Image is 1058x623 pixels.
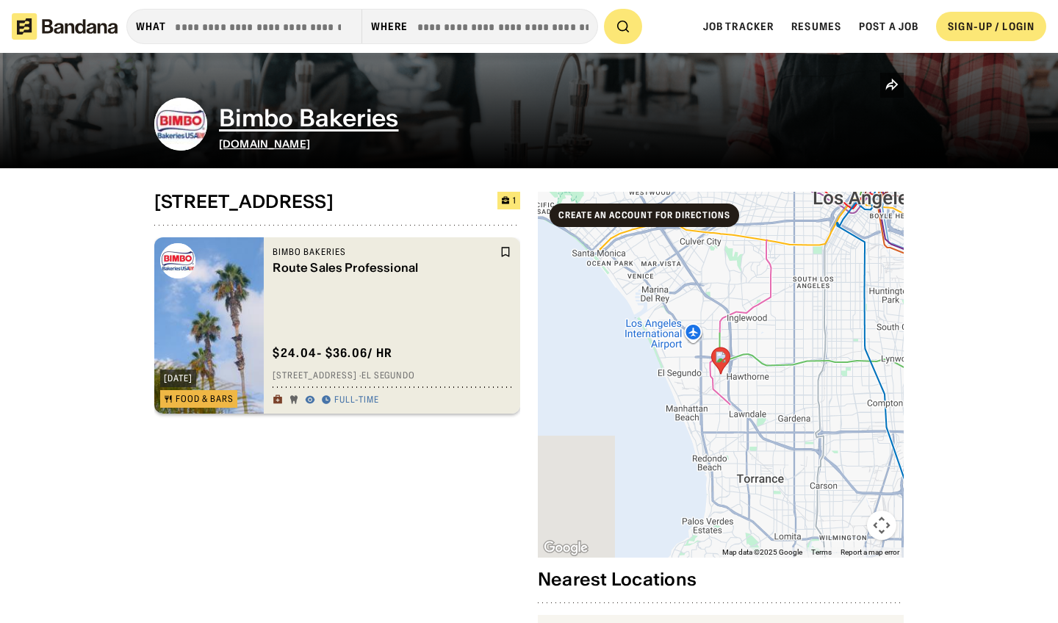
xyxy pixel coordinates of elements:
a: Bimbo Bakeries [219,104,904,132]
div: Bimbo Bakeries [273,246,497,258]
a: Report a map error [841,548,899,556]
div: Where [371,20,409,33]
div: [DATE] [164,374,192,383]
a: Terms (opens in new tab) [811,548,832,556]
div: Nearest Locations [538,569,904,591]
div: 1 [513,196,517,205]
a: [DOMAIN_NAME] [219,137,310,151]
a: Open this area in Google Maps (opens a new window) [541,539,590,558]
img: Bimbo Bakeries logo [154,98,207,151]
div: Full-time [334,394,379,406]
div: [STREET_ADDRESS] [154,192,334,213]
div: $ 24.04 - $36.06 / hr [273,345,392,361]
button: Map camera controls [867,511,896,540]
div: what [136,20,166,33]
div: [STREET_ADDRESS] · El Segundo [273,370,511,381]
div: Food & Bars [176,395,234,403]
img: Bimbo Bakeries logo [160,243,195,278]
a: Bimbo Bakeries logo[DATE]Food & BarsBimbo BakeriesRoute Sales Professional$24.04- $36.06/ hr[STRE... [154,237,520,414]
div: Route Sales Professional [273,261,497,275]
a: Job Tracker [703,20,774,33]
a: Post a job [859,20,918,33]
div: SIGN-UP / LOGIN [948,20,1034,33]
img: Bandana logotype [12,13,118,40]
div: Create an account for directions [558,211,730,220]
a: Resumes [791,20,841,33]
span: Map data ©2025 Google [722,548,802,556]
img: Google [541,539,590,558]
